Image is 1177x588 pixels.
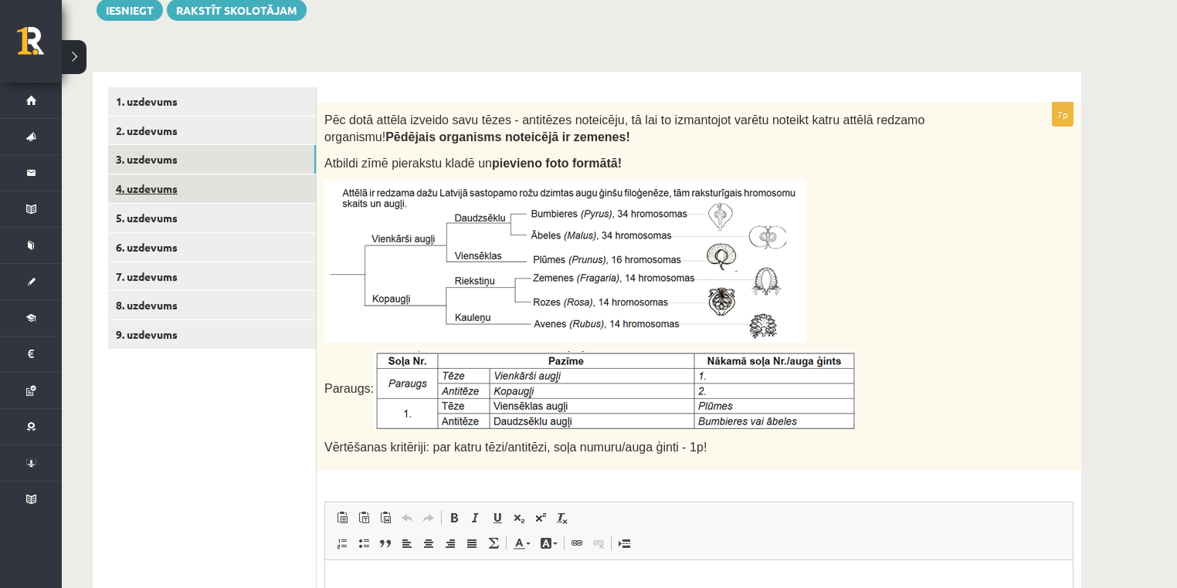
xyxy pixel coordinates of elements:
a: 4. uzdevums [108,174,316,203]
span: Paraugs: [324,382,856,395]
a: Цвет текста [508,533,535,553]
a: По левому краю [396,533,418,553]
a: 3. uzdevums [108,145,316,174]
a: Вставить разрыв страницы для печати [613,533,635,553]
a: Убрать ссылку [588,533,609,553]
a: Курсив (Ctrl+I) [465,508,487,528]
a: 2. uzdevums [108,117,316,145]
a: Убрать форматирование [551,508,573,528]
b: pievieno foto formātā! [492,157,622,170]
a: Цвет фона [535,533,562,553]
a: 8. uzdevums [108,291,316,319]
a: 1. uzdevums [108,87,316,116]
a: Повторить (Ctrl+Y) [418,508,439,528]
a: По ширине [461,533,483,553]
a: 7. uzdevums [108,262,316,291]
a: По центру [418,533,439,553]
p: 7p [1052,102,1074,127]
a: Вставить (Ctrl+V) [331,508,353,528]
a: Подчеркнутый (Ctrl+U) [487,508,508,528]
body: Визуальный текстовый редактор, wiswyg-editor-user-answer-47433976527380 [15,15,732,32]
a: Математика [483,533,504,553]
a: Вставить / удалить нумерованный список [331,533,353,553]
a: Rīgas 1. Tālmācības vidusskola [17,27,62,66]
img: A screenshot of a computer AI-generated content may be incorrect. [374,351,856,429]
a: Отменить (Ctrl+Z) [396,508,418,528]
a: 9. uzdevums [108,320,316,349]
a: Цитата [375,533,396,553]
a: Полужирный (Ctrl+B) [443,508,465,528]
b: Pēdējais organisms noteicējā ir zemenes! [385,130,630,144]
span: Vērtēšanas kritēriji: par katru tēzi/antitēzi, soļa numuru/auga ģinti - 1p! [324,441,707,454]
a: 5. uzdevums [108,204,316,232]
a: Надстрочный индекс [530,508,551,528]
span: Pēc dotā attēla izveido savu tēzes - antitēzes noteicēju, tā lai to izmantojot varētu noteikt kat... [324,113,924,144]
a: Подстрочный индекс [508,508,530,528]
span: Atbildi zīmē pierakstu kladē un [324,157,622,170]
img: A screenshot of a computer AI-generated content may be incorrect. [324,180,806,343]
a: Вставить из Word [375,508,396,528]
a: Вставить только текст (Ctrl+Shift+V) [353,508,375,528]
a: По правому краю [439,533,461,553]
a: 6. uzdevums [108,233,316,262]
a: Вставить/Редактировать ссылку (Ctrl+K) [566,533,588,553]
a: Вставить / удалить маркированный список [353,533,375,553]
